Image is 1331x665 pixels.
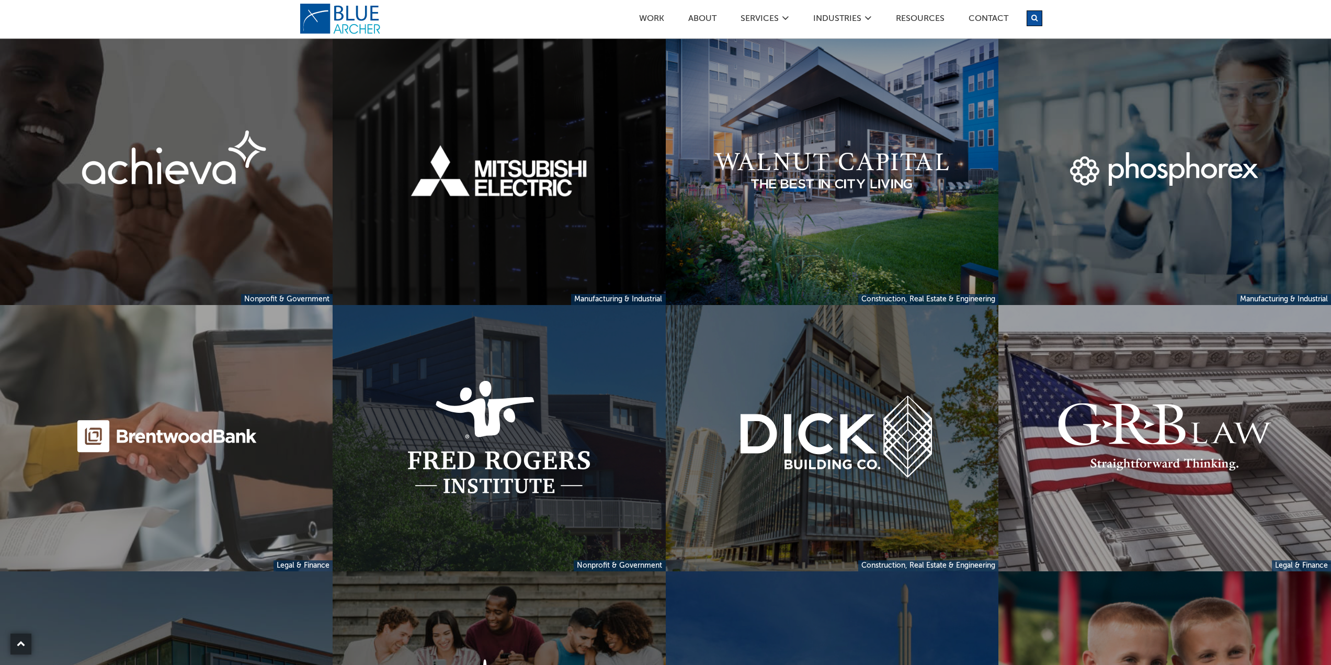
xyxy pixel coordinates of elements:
a: Manufacturing & Industrial [571,294,665,305]
a: Contact [968,15,1009,26]
a: logo [300,3,383,35]
a: Legal & Finance [1272,560,1331,571]
a: SERVICES [740,15,779,26]
a: Construction, Real Estate & Engineering [858,560,998,571]
a: ABOUT [688,15,717,26]
a: Nonprofit & Government [241,294,333,305]
a: Industries [813,15,862,26]
a: Manufacturing & Industrial [1237,294,1331,305]
a: Resources [895,15,945,26]
a: Legal & Finance [274,560,333,571]
a: Work [639,15,665,26]
a: Nonprofit & Government [574,560,665,571]
a: Construction, Real Estate & Engineering [858,294,998,305]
